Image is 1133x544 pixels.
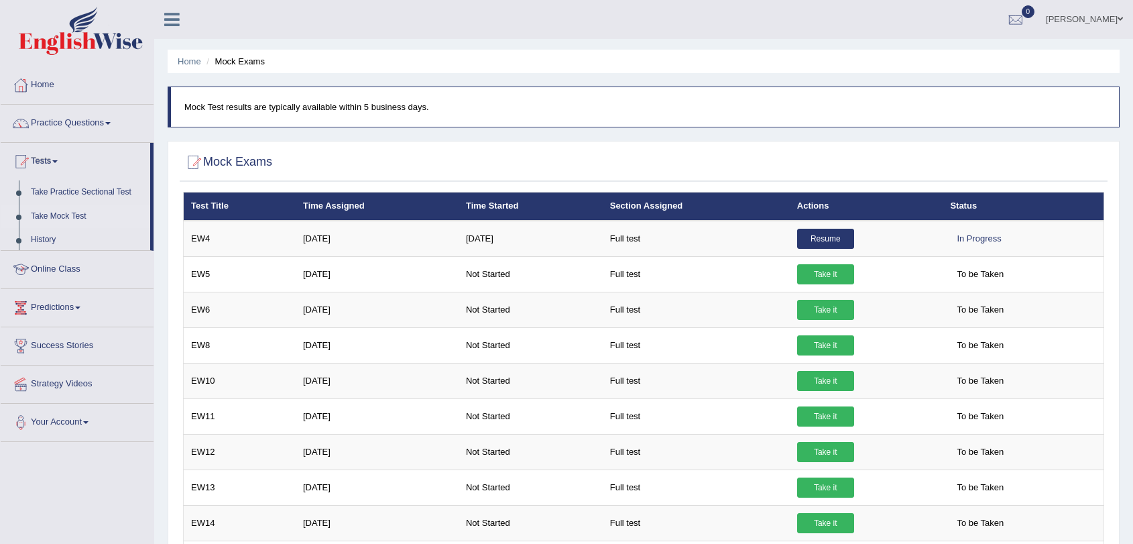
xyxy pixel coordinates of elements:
[603,193,790,221] th: Section Assigned
[184,470,296,505] td: EW13
[184,193,296,221] th: Test Title
[603,434,790,470] td: Full test
[459,256,603,292] td: Not Started
[184,101,1106,113] p: Mock Test results are typically available within 5 business days.
[1,66,154,100] a: Home
[950,264,1010,284] span: To be Taken
[1,105,154,138] a: Practice Questions
[797,229,854,249] a: Resume
[459,327,603,363] td: Not Started
[797,300,854,320] a: Take it
[296,256,459,292] td: [DATE]
[603,470,790,505] td: Full test
[1,404,154,437] a: Your Account
[797,335,854,356] a: Take it
[797,264,854,284] a: Take it
[296,470,459,505] td: [DATE]
[459,363,603,398] td: Not Started
[296,292,459,327] td: [DATE]
[797,513,854,533] a: Take it
[459,470,603,505] td: Not Started
[797,371,854,391] a: Take it
[603,398,790,434] td: Full test
[603,327,790,363] td: Full test
[178,56,201,66] a: Home
[1,251,154,284] a: Online Class
[603,221,790,257] td: Full test
[603,363,790,398] td: Full test
[950,442,1010,462] span: To be Taken
[1022,5,1035,18] span: 0
[183,152,272,172] h2: Mock Exams
[296,505,459,541] td: [DATE]
[184,434,296,470] td: EW12
[459,398,603,434] td: Not Started
[950,513,1010,533] span: To be Taken
[603,292,790,327] td: Full test
[184,256,296,292] td: EW5
[296,434,459,470] td: [DATE]
[296,221,459,257] td: [DATE]
[943,193,1104,221] th: Status
[950,478,1010,498] span: To be Taken
[950,300,1010,320] span: To be Taken
[459,434,603,470] td: Not Started
[1,289,154,323] a: Predictions
[1,327,154,361] a: Success Stories
[296,327,459,363] td: [DATE]
[25,205,150,229] a: Take Mock Test
[1,143,150,176] a: Tests
[797,442,854,462] a: Take it
[603,505,790,541] td: Full test
[797,406,854,427] a: Take it
[950,229,1008,249] div: In Progress
[459,505,603,541] td: Not Started
[790,193,943,221] th: Actions
[296,398,459,434] td: [DATE]
[459,221,603,257] td: [DATE]
[296,193,459,221] th: Time Assigned
[184,221,296,257] td: EW4
[25,228,150,252] a: History
[184,327,296,363] td: EW8
[950,335,1010,356] span: To be Taken
[459,292,603,327] td: Not Started
[184,505,296,541] td: EW14
[184,363,296,398] td: EW10
[203,55,265,68] li: Mock Exams
[950,406,1010,427] span: To be Taken
[1,366,154,399] a: Strategy Videos
[25,180,150,205] a: Take Practice Sectional Test
[296,363,459,398] td: [DATE]
[459,193,603,221] th: Time Started
[184,398,296,434] td: EW11
[950,371,1010,391] span: To be Taken
[797,478,854,498] a: Take it
[603,256,790,292] td: Full test
[184,292,296,327] td: EW6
